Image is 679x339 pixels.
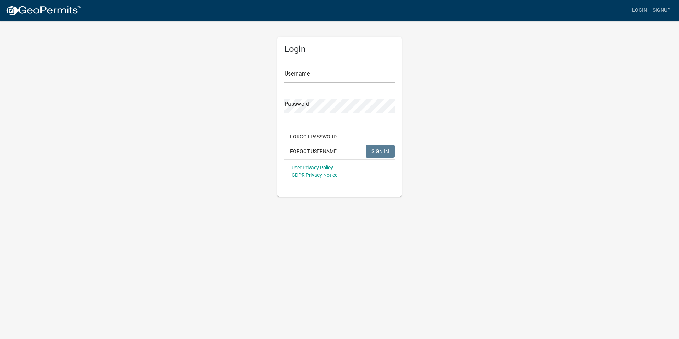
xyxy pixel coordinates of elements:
h5: Login [284,44,395,54]
a: GDPR Privacy Notice [292,172,337,178]
button: Forgot Password [284,130,342,143]
button: SIGN IN [366,145,395,158]
button: Forgot Username [284,145,342,158]
a: Login [629,4,650,17]
a: User Privacy Policy [292,165,333,170]
span: SIGN IN [371,148,389,154]
a: Signup [650,4,673,17]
